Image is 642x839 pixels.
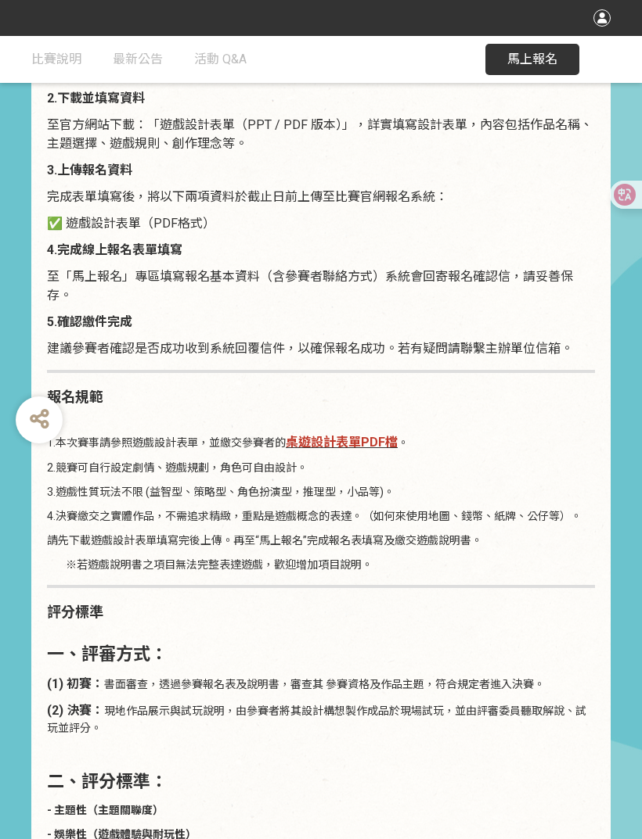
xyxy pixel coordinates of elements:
span: ✅ 遊戲設計表單（PDF格式） [47,216,215,231]
span: 活動 Q&A [194,52,247,66]
strong: 2.下載並填寫資料 [47,91,145,106]
p: 4.決賽繳交之實體作品，不需追求精緻，重點是遊戲概念的表達。（如何來使用地圖、錢幣、紙牌、公仔等）。 [47,508,595,525]
button: 馬上報名 [485,44,579,75]
a: 桌遊設計表單PDF檔 [286,436,398,449]
span: 至「馬上報名」專區填寫報名基本資料（含參賽者聯絡方式）系統會回寄報名確認信，請妥善保存。 [47,269,573,303]
p: 請先下載遊戲設計表單填寫完後上傳。再至“馬上報名”完成報名表填寫及繳交遊戲說明書。 [47,532,595,549]
strong: - 主題性（主題關聯度） [47,804,164,816]
p: ※若遊戲說明書之項目無法完整表達遊戲，歡迎增加項目說明。 [66,557,595,573]
p: 現地作品展示與試玩說明，由參賽者將其設計構想製作成品於現場試玩，並由評審委員聽取解說、試玩並評分。 [47,701,595,737]
strong: 5.確認繳件完成 [47,314,132,329]
strong: 桌遊設計表單PDF檔 [286,435,398,450]
span: 建議參賽者確認是否成功收到系統回覆信件，以確保報名成功。若有疑問請聯繫主辦單位信箱。 [47,341,573,356]
a: 比賽說明 [31,36,81,83]
strong: 4.完成線上報名表單填寫 [47,242,182,257]
p: 2.競賽可自行設定劇情、遊戲規劃，角色可自由設計。 [47,460,595,476]
strong: 報名規範 [47,389,103,405]
span: 完成表單填寫後，將以下兩項資料於截止日前上傳至比賽官網報名系統： [47,189,448,204]
a: 活動 Q&A [194,36,247,83]
span: 比賽說明 [31,52,81,66]
strong: 評分標準 [47,604,103,620]
span: 馬上報名 [507,52,557,66]
span: 至官方網站下載：「遊戲設計表單（PPT / PDF 版本）」，詳實填寫設計表單，內容包括作品名稱、主題選擇、遊戲規則、創作理念等。 [47,117,593,151]
p: 3.遊戲性質玩法不限 (益智型、策略型、角色扮演型，推理型，小品等)。 [47,484,595,500]
strong: (2) 決賽： [47,703,104,718]
a: 最新公告 [113,36,163,83]
span: 最新公告 [113,52,163,66]
strong: 一、評審方式： [47,644,168,664]
p: 書面審查，透過參賽報名表及說明書，審查其 參賽資格及作品主題，符合規定者進入決賽。 [47,675,595,694]
strong: 3.上傳報名資料 [47,163,132,177]
strong: 二、評分標準： [47,772,168,791]
strong: (1) 初賽： [47,676,104,691]
p: 1.本次賽事請參照遊戲設計表單，並繳交參賽者的 。 [47,433,595,452]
